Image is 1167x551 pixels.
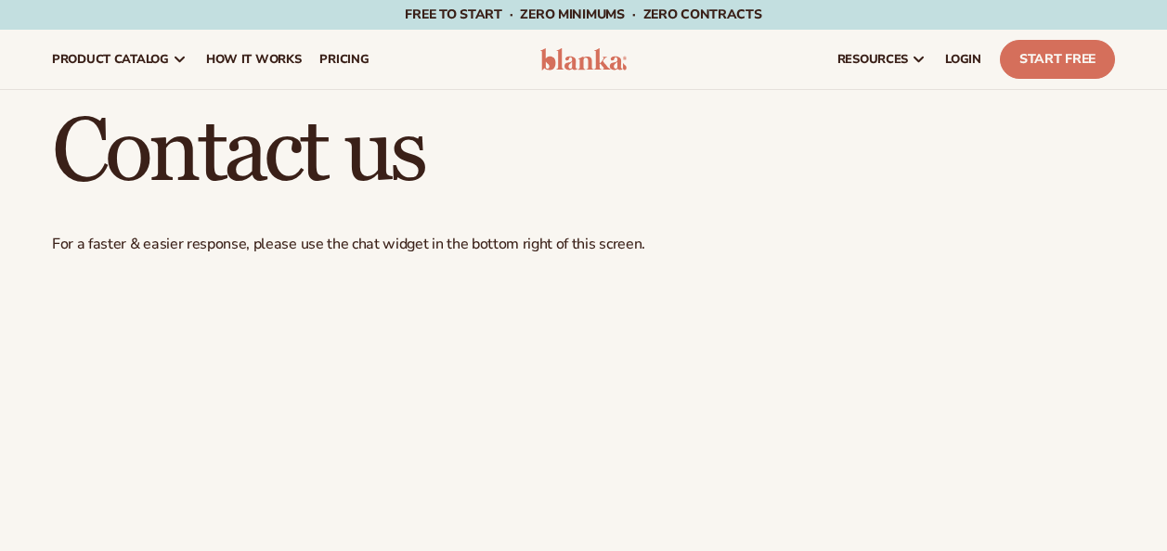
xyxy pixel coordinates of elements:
a: resources [828,30,936,89]
span: pricing [319,52,369,67]
a: Start Free [1000,40,1115,79]
img: logo [540,48,628,70]
span: Free to start · ZERO minimums · ZERO contracts [405,6,761,23]
a: product catalog [43,30,197,89]
span: resources [837,52,908,67]
a: LOGIN [936,30,991,89]
span: LOGIN [945,52,981,67]
a: pricing [310,30,378,89]
h1: Contact us [52,109,1115,198]
span: How It Works [206,52,302,67]
p: For a faster & easier response, please use the chat widget in the bottom right of this screen. [52,235,1115,254]
a: How It Works [197,30,311,89]
span: product catalog [52,52,169,67]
